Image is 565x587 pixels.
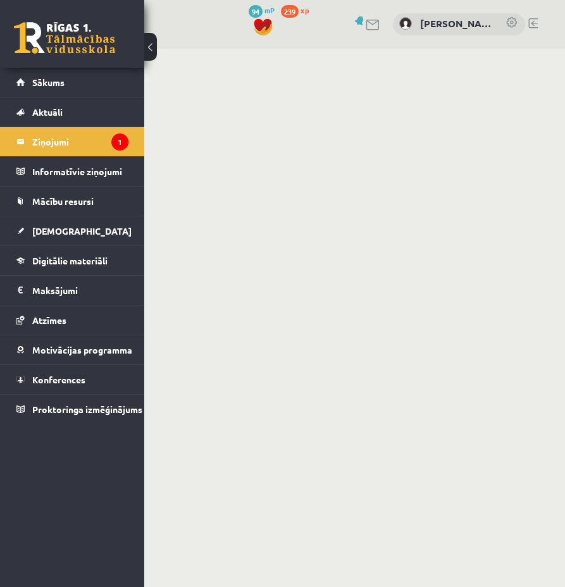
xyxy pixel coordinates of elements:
[32,77,65,88] span: Sākums
[14,22,115,54] a: Rīgas 1. Tālmācības vidusskola
[249,5,263,18] span: 94
[281,5,299,18] span: 239
[16,306,128,335] a: Atzīmes
[111,133,128,151] i: 1
[249,5,275,15] a: 94 mP
[32,374,85,385] span: Konferences
[32,195,94,207] span: Mācību resursi
[16,365,128,394] a: Konferences
[16,187,128,216] a: Mācību resursi
[32,404,142,415] span: Proktoringa izmēģinājums
[32,127,128,156] legend: Ziņojumi
[301,5,309,15] span: xp
[281,5,315,15] a: 239 xp
[16,68,128,97] a: Sākums
[16,127,128,156] a: Ziņojumi1
[32,255,108,266] span: Digitālie materiāli
[32,314,66,326] span: Atzīmes
[32,344,132,355] span: Motivācijas programma
[32,276,128,305] legend: Maksājumi
[32,157,128,186] legend: Informatīvie ziņojumi
[264,5,275,15] span: mP
[16,276,128,305] a: Maksājumi
[16,157,128,186] a: Informatīvie ziņojumi
[399,17,412,30] img: Madars Fiļencovs
[16,335,128,364] a: Motivācijas programma
[420,16,493,31] a: [PERSON_NAME]
[32,225,132,237] span: [DEMOGRAPHIC_DATA]
[16,97,128,127] a: Aktuāli
[16,246,128,275] a: Digitālie materiāli
[16,216,128,245] a: [DEMOGRAPHIC_DATA]
[16,395,128,424] a: Proktoringa izmēģinājums
[32,106,63,118] span: Aktuāli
